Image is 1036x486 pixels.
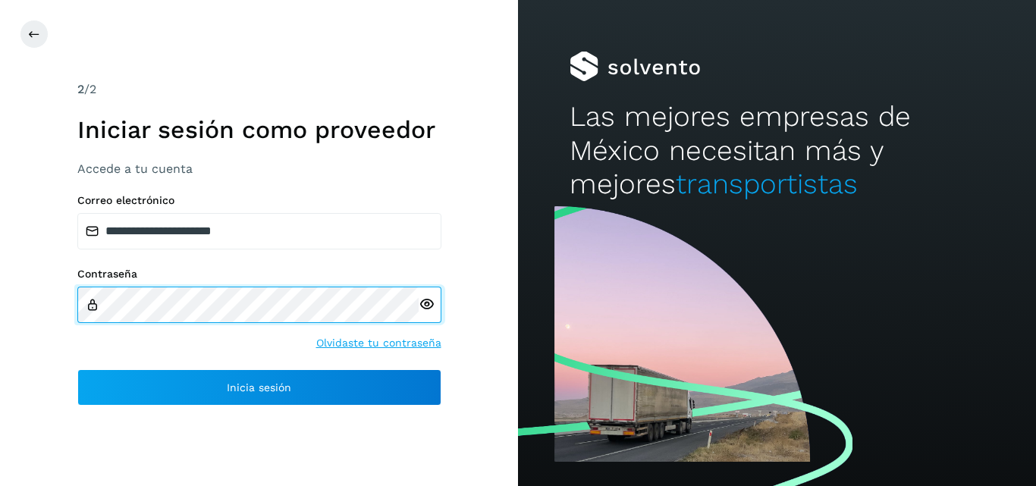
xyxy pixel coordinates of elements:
span: 2 [77,82,84,96]
div: /2 [77,80,441,99]
button: Inicia sesión [77,369,441,406]
span: transportistas [676,168,858,200]
label: Contraseña [77,268,441,281]
h1: Iniciar sesión como proveedor [77,115,441,144]
label: Correo electrónico [77,194,441,207]
h2: Las mejores empresas de México necesitan más y mejores [570,100,984,201]
span: Inicia sesión [227,382,291,393]
h3: Accede a tu cuenta [77,161,441,176]
a: Olvidaste tu contraseña [316,335,441,351]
